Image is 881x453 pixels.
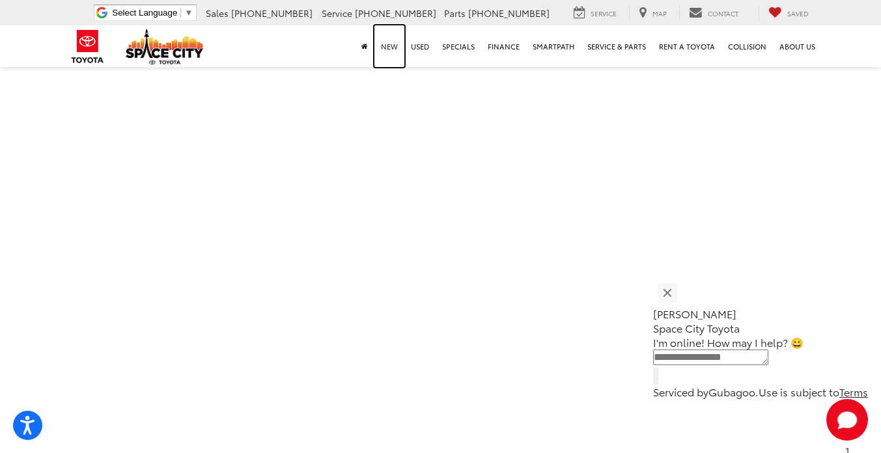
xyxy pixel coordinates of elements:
span: [PHONE_NUMBER] [355,7,436,20]
a: Contact [679,6,748,20]
span: ​ [180,8,181,18]
a: Specials [436,25,481,67]
a: Used [404,25,436,67]
span: Service [591,8,617,18]
span: [PHONE_NUMBER] [231,7,313,20]
a: Select Language​ [112,8,193,18]
a: New [374,25,404,67]
img: Toyota [63,25,112,68]
a: Rent a Toyota [652,25,721,67]
a: My Saved Vehicles [759,6,818,20]
a: Collision [721,25,773,67]
a: Finance [481,25,526,67]
span: [PHONE_NUMBER] [468,7,550,20]
span: ▼ [184,8,193,18]
span: Select Language [112,8,177,18]
span: Contact [708,8,738,18]
span: Map [652,8,667,18]
a: Service & Parts [581,25,652,67]
svg: Start Chat [826,399,868,441]
img: Space City Toyota [126,29,204,64]
a: Map [629,6,677,20]
a: SmartPath [526,25,581,67]
button: Toggle Chat Window [826,399,868,441]
a: Service [564,6,626,20]
span: Service [322,7,352,20]
span: Sales [206,7,229,20]
a: About Us [773,25,822,67]
a: Home [355,25,374,67]
span: Saved [787,8,809,18]
span: Parts [444,7,466,20]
